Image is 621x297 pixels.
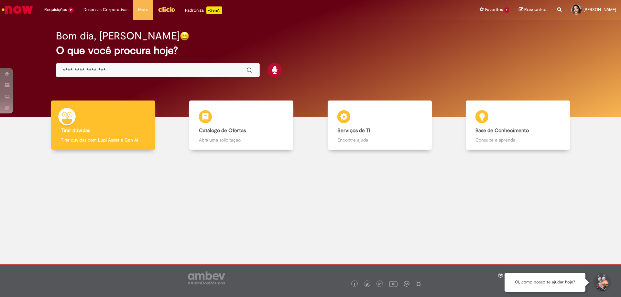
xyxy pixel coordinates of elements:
img: logo_footer_facebook.png [353,283,356,286]
p: Encontre ajuda [337,137,422,143]
a: Catálogo de Ofertas Abra uma solicitação [172,101,311,150]
img: ServiceNow [1,3,34,16]
b: Tirar dúvidas [61,127,90,134]
img: logo_footer_linkedin.png [378,282,382,286]
p: +GenAi [206,6,222,14]
a: Tirar dúvidas Tirar dúvidas com Lupi Assist e Gen Ai [34,101,172,150]
span: Requisições [44,6,67,13]
button: Iniciar Conversa de Suporte [592,273,611,292]
span: Despesas Corporativas [83,6,128,13]
p: Tirar dúvidas com Lupi Assist e Gen Ai [61,137,146,143]
p: Abra uma solicitação [199,137,284,143]
b: Base de Conhecimento [475,127,529,134]
div: Oi, como posso te ajudar hoje? [505,273,585,292]
h2: O que você procura hoje? [56,45,565,56]
span: 2 [68,7,74,13]
span: Favoritos [485,6,503,13]
img: click_logo_yellow_360x200.png [158,5,175,14]
a: Base de Conhecimento Consulte e aprenda [449,101,587,150]
span: Rascunhos [524,6,548,13]
img: happy-face.png [180,31,189,41]
img: logo_footer_naosei.png [416,281,421,287]
img: logo_footer_youtube.png [389,280,398,288]
img: logo_footer_twitter.png [365,283,369,286]
img: logo_footer_ambev_rotulo_gray.png [188,271,225,284]
span: More [138,6,148,13]
b: Serviços de TI [337,127,370,134]
span: [PERSON_NAME] [583,7,616,12]
a: Rascunhos [519,7,548,13]
h2: Bom dia, [PERSON_NAME] [56,30,180,42]
img: logo_footer_workplace.png [404,281,409,287]
span: 1 [504,7,509,13]
a: Serviços de TI Encontre ajuda [310,101,449,150]
b: Catálogo de Ofertas [199,127,246,134]
p: Consulte e aprenda [475,137,560,143]
div: Padroniza [185,6,222,14]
